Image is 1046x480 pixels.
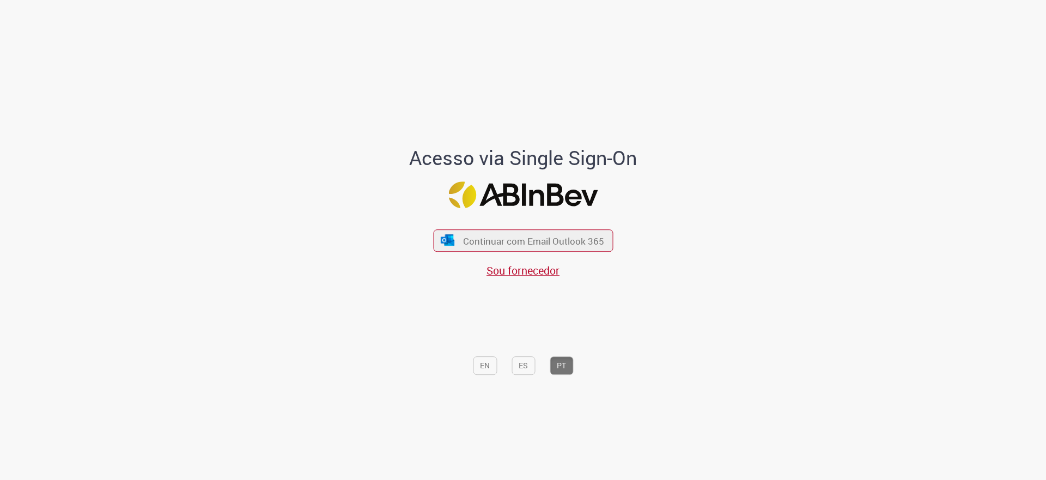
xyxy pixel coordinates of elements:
button: PT [550,356,573,375]
span: Continuar com Email Outlook 365 [463,234,604,247]
img: ícone Azure/Microsoft 360 [440,234,455,246]
img: Logo ABInBev [448,181,598,208]
button: EN [473,356,497,375]
h1: Acesso via Single Sign-On [372,147,674,169]
button: ícone Azure/Microsoft 360 Continuar com Email Outlook 365 [433,229,613,252]
button: ES [512,356,535,375]
a: Sou fornecedor [486,263,560,278]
